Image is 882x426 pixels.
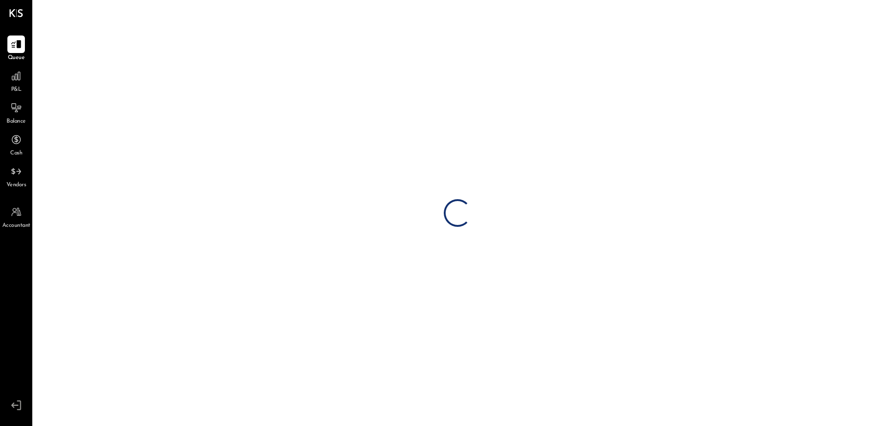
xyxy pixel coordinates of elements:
span: Balance [6,118,26,126]
a: Vendors [0,163,32,189]
a: Balance [0,99,32,126]
a: Queue [0,35,32,62]
span: Cash [10,149,22,158]
a: Cash [0,131,32,158]
a: P&L [0,67,32,94]
span: Queue [8,54,25,62]
span: P&L [11,86,22,94]
a: Accountant [0,203,32,230]
span: Vendors [6,181,26,189]
span: Accountant [2,222,30,230]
